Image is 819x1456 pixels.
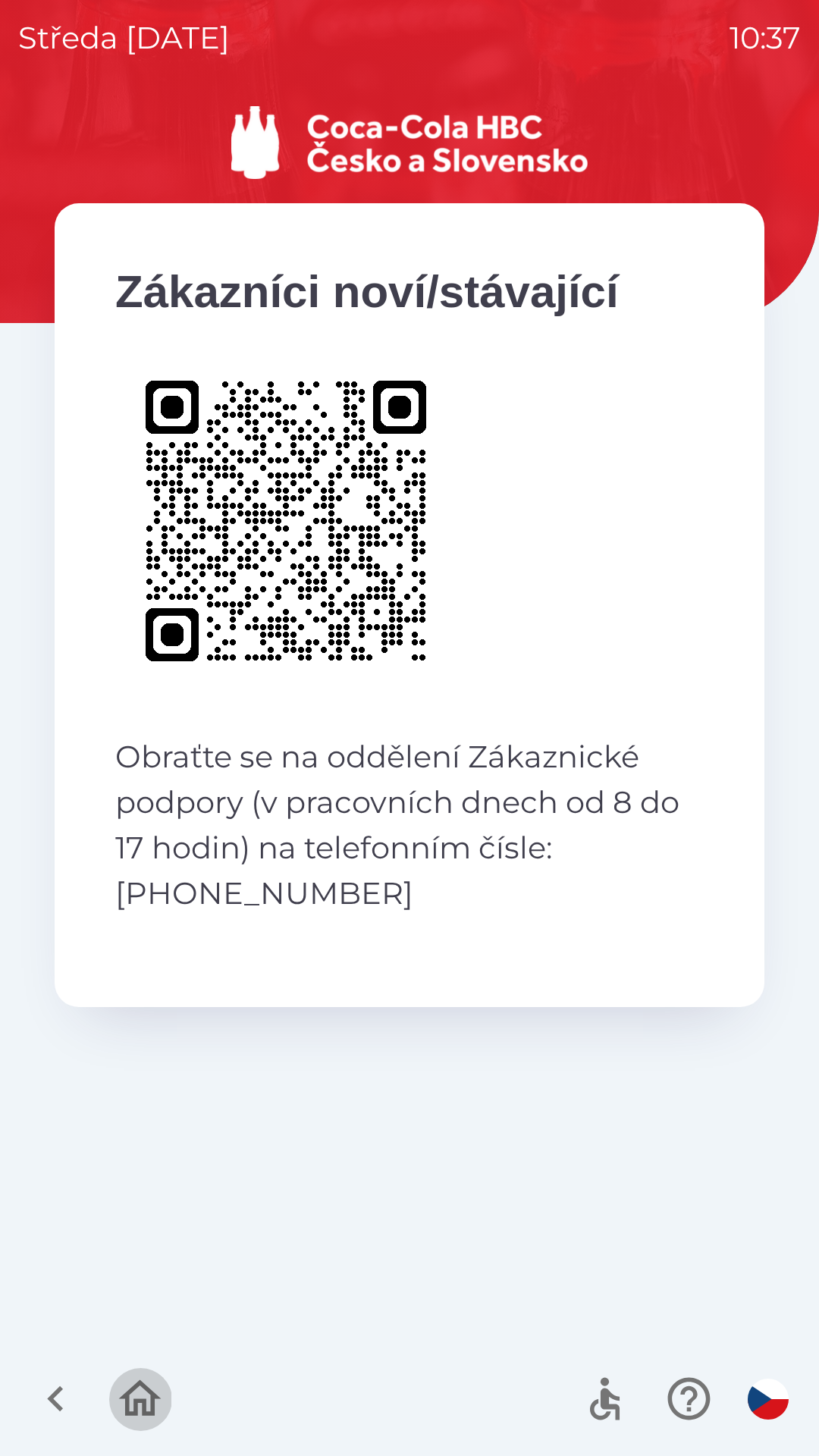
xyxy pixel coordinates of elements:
img: UA8yljQKUaKMAJdooQIk2ClCijQKUaKMAJdooQIk2ClCijQKUaKMAJdooQIk2ClCijQKUaKMAJdooQIk2ClCijQKUaKMAJdoo... [115,350,457,692]
p: středa [DATE] [18,15,230,61]
img: Logo [55,106,764,179]
img: cs flag [748,1379,789,1420]
h2: Zákazníci noví/stávající [115,264,704,320]
p: 10:37 [730,15,801,61]
p: Obraťte se na oddělení Zákaznické podpory (v pracovních dnech od 8 do 17 hodin) na telefonním čís... [115,734,704,916]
